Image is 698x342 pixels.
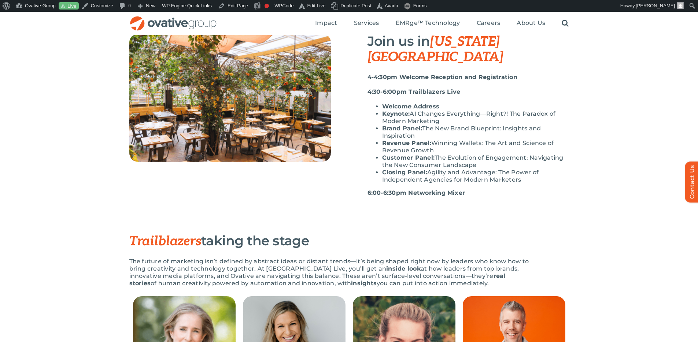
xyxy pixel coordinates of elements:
strong: inside look [386,265,421,272]
strong: Brand Panel: [382,125,422,132]
li: Agility and Advantage: The Power of Independent Agencies for Modern Marketers [382,169,569,183]
p: The future of marketing isn’t defined by abstract ideas or distant trends—it’s being shaped right... [129,258,532,287]
strong: 4-4:30pm Welcome Reception and Registration [368,74,517,81]
strong: Keynote: [382,110,410,117]
div: Focus keyphrase not set [265,4,269,8]
a: Careers [477,19,501,27]
span: [PERSON_NAME] [636,3,675,8]
strong: Closing Panel: [382,169,427,176]
a: Impact [315,19,337,27]
strong: Customer Panel: [382,154,435,161]
span: [US_STATE][GEOGRAPHIC_DATA] [368,34,503,65]
strong: Revenue Panel: [382,140,431,146]
span: Trailblazers [129,233,202,249]
li: Winning Wallets: The Art and Science of Revenue Growth [382,140,569,154]
a: About Us [517,19,545,27]
a: OG_Full_horizontal_RGB [129,15,217,22]
strong: insights [351,280,377,287]
li: The Evolution of Engagement: Navigating the New Consumer Landscape [382,154,569,169]
h3: taking the stage [129,233,532,249]
li: AI Changes Everything—Right?! The Paradox of Modern Marketing [382,110,569,125]
h3: Join us in [368,34,569,64]
nav: Menu [315,12,569,35]
strong: Welcome Address [382,103,440,110]
strong: real stories [129,272,506,287]
a: EMRge™ Technology [396,19,460,27]
li: The New Brand Blueprint: Insights and Inspiration [382,125,569,140]
strong: 6:00-6:30pm Networking Mixer [368,189,465,196]
a: Live [59,2,79,10]
strong: 4:30-6:00pm Trailblazers Live [368,88,461,95]
a: Services [354,19,379,27]
a: Search [562,19,569,27]
img: Eataly [129,34,331,162]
